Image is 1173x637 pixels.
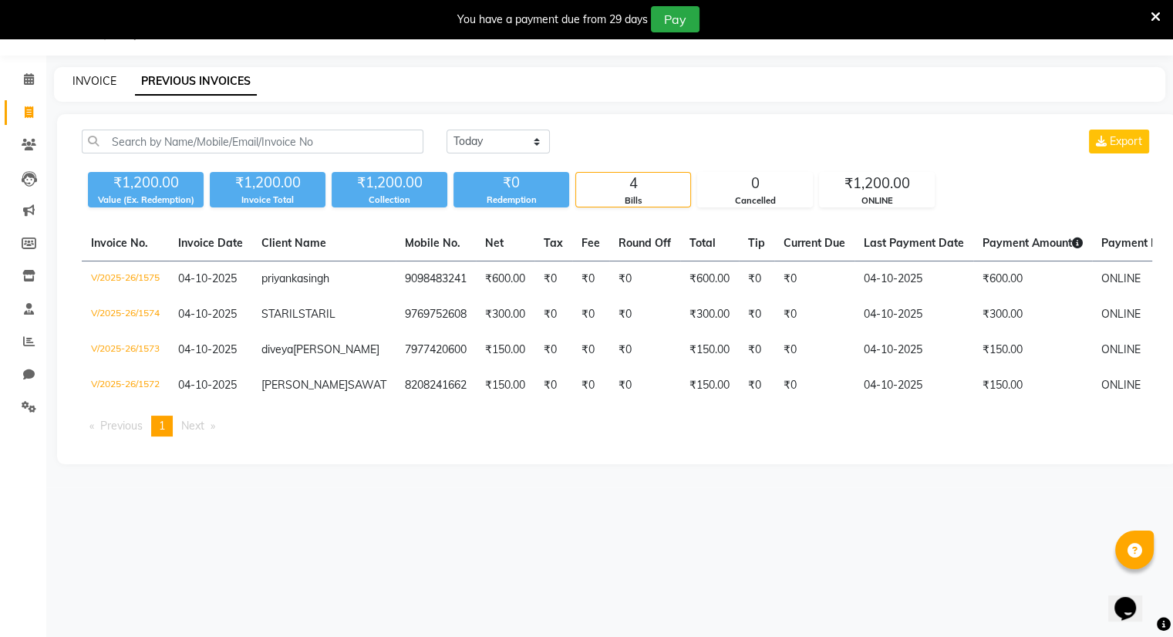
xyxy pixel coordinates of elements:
td: ₹0 [774,297,854,332]
td: 8208241662 [396,368,476,403]
span: 04-10-2025 [178,271,237,285]
span: Total [689,236,716,250]
td: ₹0 [572,297,609,332]
span: ONLINE [1101,378,1141,392]
span: Net [485,236,504,250]
td: ₹150.00 [680,332,739,368]
td: ₹600.00 [680,261,739,298]
a: INVOICE [72,74,116,88]
td: ₹0 [739,368,774,403]
span: Next [181,419,204,433]
td: 9769752608 [396,297,476,332]
td: ₹0 [572,332,609,368]
span: diveya [261,342,293,356]
span: Export [1110,134,1142,148]
nav: Pagination [82,416,1152,436]
div: Bills [576,194,690,207]
div: Cancelled [698,194,812,207]
div: 0 [698,173,812,194]
td: V/2025-26/1575 [82,261,169,298]
span: Mobile No. [405,236,460,250]
span: 04-10-2025 [178,342,237,356]
td: ₹0 [774,332,854,368]
div: ₹1,200.00 [210,172,325,194]
td: 04-10-2025 [854,261,973,298]
td: ₹300.00 [680,297,739,332]
div: Collection [332,194,447,207]
td: 04-10-2025 [854,368,973,403]
td: V/2025-26/1572 [82,368,169,403]
td: ₹0 [774,368,854,403]
td: ₹600.00 [973,261,1092,298]
td: ₹300.00 [476,297,534,332]
span: Current Due [784,236,845,250]
td: ₹0 [572,261,609,298]
td: ₹150.00 [973,332,1092,368]
td: ₹150.00 [476,368,534,403]
span: Tax [544,236,563,250]
input: Search by Name/Mobile/Email/Invoice No [82,130,423,153]
span: [PERSON_NAME] [293,342,379,356]
td: ₹0 [609,297,680,332]
td: ₹0 [534,332,572,368]
td: 9098483241 [396,261,476,298]
span: Payment Amount [983,236,1083,250]
td: 7977420600 [396,332,476,368]
div: Redemption [453,194,569,207]
td: V/2025-26/1573 [82,332,169,368]
div: ₹1,200.00 [88,172,204,194]
span: Invoice Date [178,236,243,250]
td: ₹300.00 [973,297,1092,332]
span: priyanka [261,271,303,285]
td: ₹0 [774,261,854,298]
div: ₹0 [453,172,569,194]
td: ₹0 [534,261,572,298]
span: singh [303,271,329,285]
span: Previous [100,419,143,433]
span: Tip [748,236,765,250]
td: 04-10-2025 [854,297,973,332]
div: You have a payment due from 29 days [457,12,648,28]
a: PREVIOUS INVOICES [135,68,257,96]
td: ₹150.00 [680,368,739,403]
div: Value (Ex. Redemption) [88,194,204,207]
td: ₹0 [609,261,680,298]
span: ONLINE [1101,342,1141,356]
td: ₹0 [572,368,609,403]
span: 04-10-2025 [178,307,237,321]
td: V/2025-26/1574 [82,297,169,332]
td: ₹150.00 [476,332,534,368]
td: ₹0 [534,297,572,332]
td: ₹0 [609,332,680,368]
td: ₹600.00 [476,261,534,298]
td: ₹0 [739,261,774,298]
td: ₹0 [739,332,774,368]
span: STARIL [261,307,298,321]
span: [PERSON_NAME] [261,378,348,392]
span: ONLINE [1101,307,1141,321]
span: STARIL [298,307,335,321]
span: 1 [159,419,165,433]
td: ₹0 [739,297,774,332]
button: Export [1089,130,1149,153]
div: 4 [576,173,690,194]
iframe: chat widget [1108,575,1158,622]
button: Pay [651,6,699,32]
span: ONLINE [1101,271,1141,285]
span: Invoice No. [91,236,148,250]
span: Round Off [619,236,671,250]
span: 04-10-2025 [178,378,237,392]
td: ₹0 [534,368,572,403]
div: ₹1,200.00 [332,172,447,194]
div: ONLINE [820,194,934,207]
td: 04-10-2025 [854,332,973,368]
span: SAWAT [348,378,386,392]
div: ₹1,200.00 [820,173,934,194]
td: ₹0 [609,368,680,403]
div: Invoice Total [210,194,325,207]
span: Fee [581,236,600,250]
span: Last Payment Date [864,236,964,250]
td: ₹150.00 [973,368,1092,403]
span: Client Name [261,236,326,250]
